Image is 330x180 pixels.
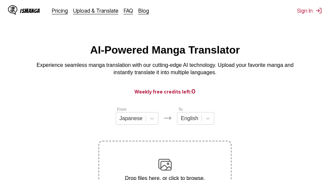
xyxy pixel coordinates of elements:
[32,62,298,77] p: Experience seamless manga translation with our cutting-edge AI technology. Upload your favorite m...
[90,44,240,56] h1: AI-Powered Manga Translator
[178,107,183,112] label: To
[8,5,52,16] a: IsManga LogoIsManga
[20,8,40,14] div: IsManga
[191,88,196,95] span: 0
[73,7,118,14] a: Upload & Translate
[138,7,149,14] a: Blog
[315,7,322,14] img: Sign out
[164,114,172,122] img: Languages icon
[52,7,68,14] a: Pricing
[16,87,314,95] h3: Weekly free credits left:
[297,7,322,14] button: Sign In
[8,5,17,15] img: IsManga Logo
[124,7,133,14] a: FAQ
[117,107,126,112] label: From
